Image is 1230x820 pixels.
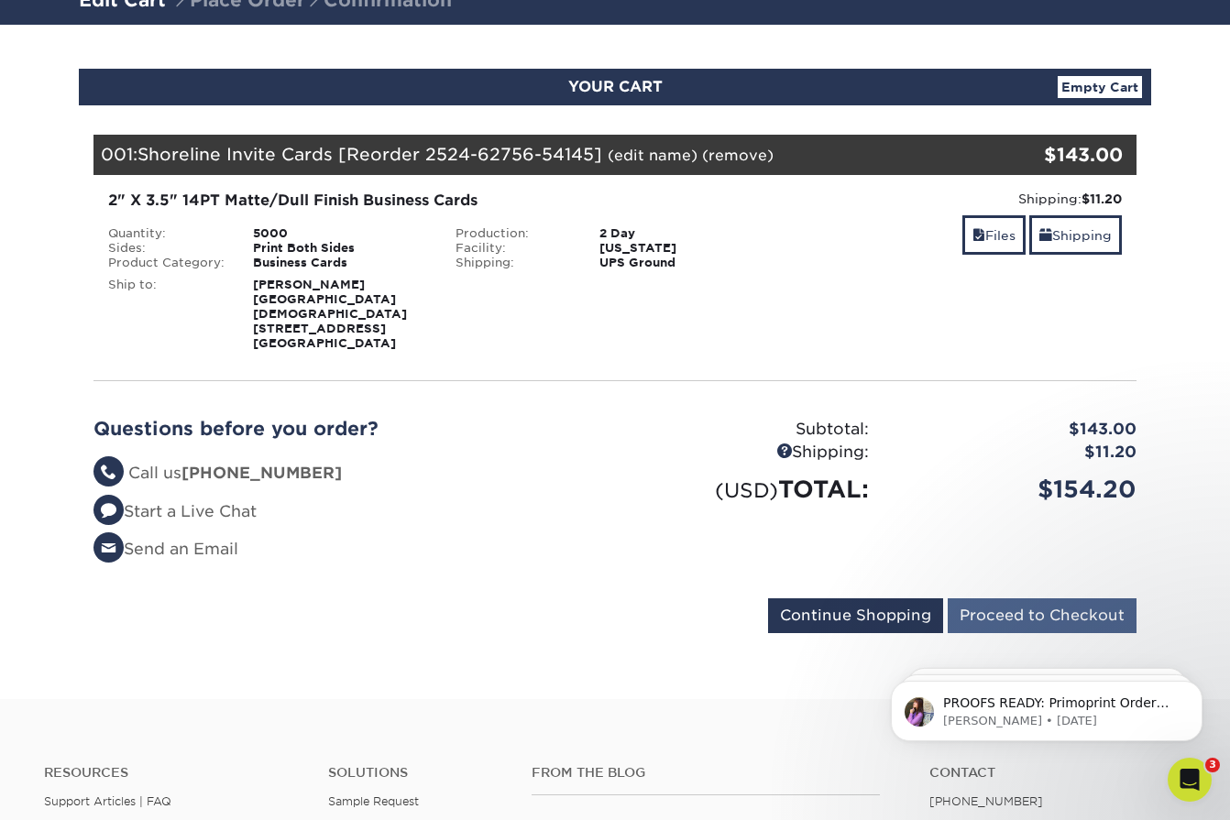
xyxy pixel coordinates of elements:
div: 2" X 3.5" 14PT Matte/Dull Finish Business Cards [108,190,774,212]
div: Ship to: [94,278,239,351]
div: Quantity: [94,226,239,241]
div: Product Category: [94,256,239,270]
div: $11.20 [883,441,1150,465]
div: Shipping: [615,441,883,465]
a: (remove) [702,147,774,164]
strong: [PHONE_NUMBER] [181,464,342,482]
a: Empty Cart [1058,76,1142,98]
strong: $11.20 [1082,191,1122,206]
span: files [972,228,985,243]
div: 2 Day [586,226,788,241]
a: (edit name) [608,147,697,164]
div: $154.20 [883,472,1150,507]
div: Business Cards [239,256,442,270]
a: Start a Live Chat [93,502,257,520]
span: YOUR CART [568,78,663,95]
input: Continue Shopping [768,598,943,633]
input: Proceed to Checkout [948,598,1137,633]
div: [US_STATE] [586,241,788,256]
div: Print Both Sides [239,241,442,256]
div: TOTAL: [615,472,883,507]
a: Files [962,215,1026,255]
iframe: Google Customer Reviews [5,764,156,814]
small: (USD) [715,478,778,502]
div: Facility: [442,241,587,256]
a: Shipping [1029,215,1122,255]
li: Call us [93,462,601,486]
h4: Solutions [328,765,504,781]
iframe: Intercom live chat [1168,758,1212,802]
span: shipping [1039,228,1052,243]
a: Sample Request [328,794,419,808]
a: [PHONE_NUMBER] [929,794,1043,808]
div: 5000 [239,226,442,241]
div: $143.00 [962,141,1123,169]
div: Production: [442,226,587,241]
span: 3 [1205,758,1220,772]
h4: From the Blog [532,765,880,781]
div: Shipping: [442,256,587,270]
div: Sides: [94,241,239,256]
strong: [PERSON_NAME] [GEOGRAPHIC_DATA][DEMOGRAPHIC_DATA] [STREET_ADDRESS] [GEOGRAPHIC_DATA] [253,278,407,350]
a: Contact [929,765,1186,781]
div: Shipping: [802,190,1122,208]
h2: Questions before you order? [93,418,601,440]
iframe: Intercom notifications message [863,642,1230,771]
div: $143.00 [883,418,1150,442]
div: 001: [93,135,962,175]
div: UPS Ground [586,256,788,270]
h4: Resources [44,765,301,781]
span: Shoreline Invite Cards [Reorder 2524-62756-54145] [137,144,602,164]
a: Send an Email [93,540,238,558]
div: Subtotal: [615,418,883,442]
